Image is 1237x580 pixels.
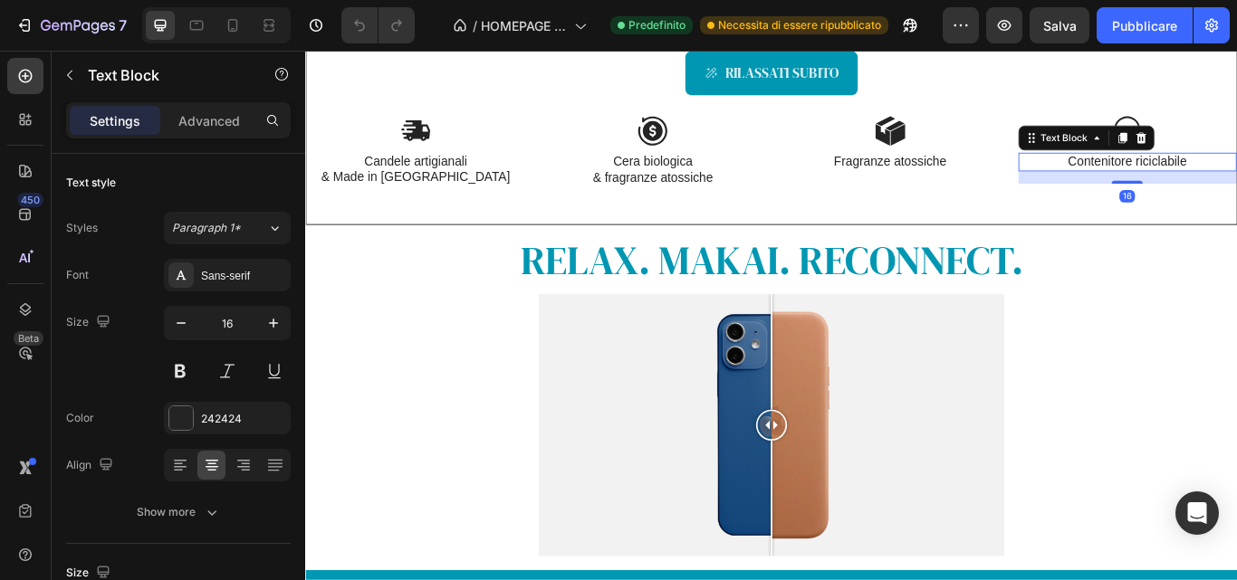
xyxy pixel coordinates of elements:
[119,16,127,34] font: 7
[556,121,808,140] p: Fragranze atossiche
[66,267,89,283] div: Font
[481,18,566,52] font: HOMEPAGE ROBI 8/09
[473,18,477,33] font: /
[66,310,114,335] div: Size
[21,194,40,206] font: 450
[833,121,1085,140] p: Contenitore riciclabile
[718,18,881,32] font: Necessita di essere ripubblicato
[305,51,1237,580] iframe: Area di progettazione
[1097,7,1193,43] button: Pubblicare
[1043,18,1077,33] font: Salva
[90,111,140,130] p: Settings
[18,332,39,345] font: Beta
[1112,18,1177,33] font: Pubblicare
[178,111,240,130] p: Advanced
[164,212,291,244] button: Paragraph 1*
[201,411,286,427] div: 242424
[628,18,686,32] font: Predefinito
[88,64,242,86] p: Text Block
[172,220,241,236] span: Paragraph 1*
[387,76,423,112] img: gempages_553071930287064179-70b087e4-093a-43a1-8f3e-353e43edca33.svg
[66,453,117,478] div: Align
[854,94,916,110] div: Text Block
[1030,7,1089,43] button: Salva
[664,76,700,112] img: gempages_553071930287064179-c0b84ae0-cd8b-457b-98dc-cde9204b9ad7.svg
[66,496,291,528] button: Show more
[280,121,532,140] p: Cera biologica
[66,410,94,426] div: Color
[66,175,116,191] div: Text style
[137,503,221,521] div: Show more
[1175,491,1219,535] div: Apri Intercom Messenger
[66,220,98,236] div: Styles
[7,7,135,43] button: 7
[280,139,532,158] p: & fragranze atossiche
[940,76,976,112] img: gempages_553071930287064179-a8023912-1ace-4f07-9773-61a2820e8a1e.svg
[341,7,415,43] div: Annulla/Ripristina
[949,163,967,177] div: 16
[201,268,286,284] div: Sans-serif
